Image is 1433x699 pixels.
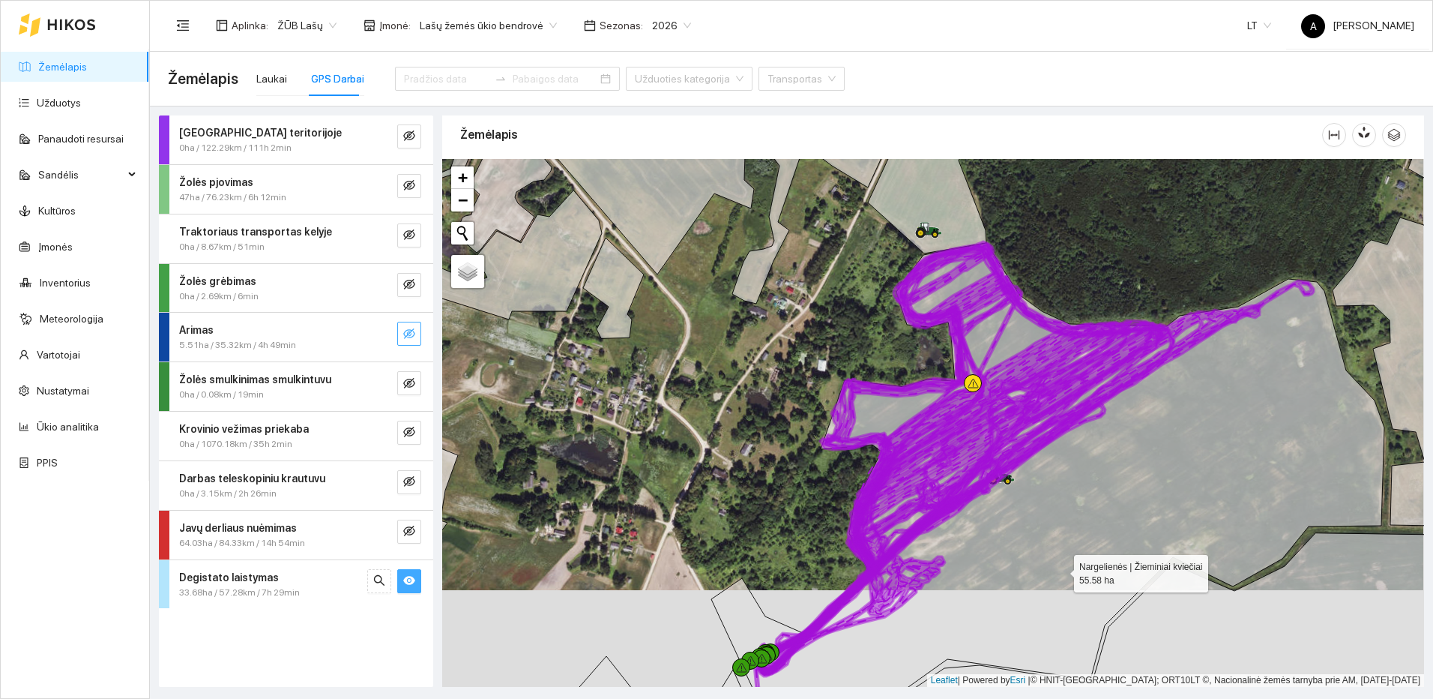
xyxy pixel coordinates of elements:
[311,70,364,87] div: GPS Darbai
[179,141,292,155] span: 0ha / 122.29km / 111h 2min
[179,226,332,238] strong: Traktoriaus transportas kelyje
[451,222,474,244] button: Initiate a new search
[256,70,287,87] div: Laukai
[397,520,421,544] button: eye-invisible
[397,124,421,148] button: eye-invisible
[403,525,415,539] span: eye-invisible
[403,130,415,144] span: eye-invisible
[397,569,421,593] button: eye
[403,377,415,391] span: eye-invisible
[397,322,421,346] button: eye-invisible
[403,574,415,589] span: eye
[37,457,58,469] a: PPIS
[179,487,277,501] span: 0ha / 3.15km / 2h 26min
[1323,129,1345,141] span: column-width
[38,133,124,145] a: Panaudoti resursai
[159,115,433,164] div: [GEOGRAPHIC_DATA] teritorijoje0ha / 122.29km / 111h 2mineye-invisible
[403,475,415,490] span: eye-invisible
[495,73,507,85] span: to
[403,179,415,193] span: eye-invisible
[451,189,474,211] a: Zoom out
[159,362,433,411] div: Žolės smulkinimas smulkintuvu0ha / 0.08km / 19mineye-invisible
[179,472,325,484] strong: Darbas teleskopiniu krautuvu
[403,426,415,440] span: eye-invisible
[179,388,264,402] span: 0ha / 0.08km / 19min
[179,522,297,534] strong: Javų derliaus nuėmimas
[397,421,421,445] button: eye-invisible
[40,277,91,289] a: Inventorius
[37,421,99,433] a: Ūkio analitika
[367,569,391,593] button: search
[179,338,296,352] span: 5.51ha / 35.32km / 4h 49min
[37,385,89,397] a: Nustatymai
[927,674,1424,687] div: | Powered by © HNIT-[GEOGRAPHIC_DATA]; ORT10LT ©, Nacionalinė žemės tarnyba prie AM, [DATE]-[DATE]
[403,229,415,243] span: eye-invisible
[179,571,279,583] strong: Degistato laistymas
[38,160,124,190] span: Sandėlis
[179,586,300,600] span: 33.68ha / 57.28km / 7h 29min
[277,14,337,37] span: ŽŪB Lašų
[159,560,433,609] div: Degistato laistymas33.68ha / 57.28km / 7h 29minsearcheye
[159,412,433,460] div: Krovinio vežimas priekaba0ha / 1070.18km / 35h 2mineye-invisible
[179,176,253,188] strong: Žolės pjovimas
[373,574,385,589] span: search
[168,67,238,91] span: Žemėlapis
[159,313,433,361] div: Arimas5.51ha / 35.32km / 4h 49mineye-invisible
[404,70,489,87] input: Pradžios data
[37,97,81,109] a: Užduotys
[179,127,342,139] strong: [GEOGRAPHIC_DATA] teritorijoje
[179,190,286,205] span: 47ha / 76.23km / 6h 12min
[168,10,198,40] button: menu-fold
[38,61,87,73] a: Žemėlapis
[159,214,433,263] div: Traktoriaus transportas kelyje0ha / 8.67km / 51mineye-invisible
[1247,14,1271,37] span: LT
[232,17,268,34] span: Aplinka :
[420,14,557,37] span: Lašų žemės ūkio bendrovė
[40,313,103,325] a: Meteorologija
[38,241,73,253] a: Įmonės
[159,165,433,214] div: Žolės pjovimas47ha / 76.23km / 6h 12mineye-invisible
[379,17,411,34] span: Įmonė :
[397,273,421,297] button: eye-invisible
[38,205,76,217] a: Kultūros
[363,19,375,31] span: shop
[176,19,190,32] span: menu-fold
[495,73,507,85] span: swap-right
[1010,675,1026,685] a: Esri
[451,166,474,189] a: Zoom in
[403,278,415,292] span: eye-invisible
[652,14,691,37] span: 2026
[179,240,265,254] span: 0ha / 8.67km / 51min
[397,470,421,494] button: eye-invisible
[179,289,259,304] span: 0ha / 2.69km / 6min
[458,168,468,187] span: +
[179,423,309,435] strong: Krovinio vežimas priekaba
[600,17,643,34] span: Sezonas :
[460,113,1322,156] div: Žemėlapis
[397,371,421,395] button: eye-invisible
[179,437,292,451] span: 0ha / 1070.18km / 35h 2min
[159,461,433,510] div: Darbas teleskopiniu krautuvu0ha / 3.15km / 2h 26mineye-invisible
[458,190,468,209] span: −
[159,511,433,559] div: Javų derliaus nuėmimas64.03ha / 84.33km / 14h 54mineye-invisible
[37,349,80,361] a: Vartotojai
[179,373,331,385] strong: Žolės smulkinimas smulkintuvu
[403,328,415,342] span: eye-invisible
[1310,14,1317,38] span: A
[159,264,433,313] div: Žolės grėbimas0ha / 2.69km / 6mineye-invisible
[513,70,597,87] input: Pabaigos data
[451,255,484,288] a: Layers
[179,275,256,287] strong: Žolės grėbimas
[397,174,421,198] button: eye-invisible
[397,223,421,247] button: eye-invisible
[1301,19,1414,31] span: [PERSON_NAME]
[1322,123,1346,147] button: column-width
[179,324,214,336] strong: Arimas
[216,19,228,31] span: layout
[1028,675,1031,685] span: |
[931,675,958,685] a: Leaflet
[584,19,596,31] span: calendar
[179,536,305,550] span: 64.03ha / 84.33km / 14h 54min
